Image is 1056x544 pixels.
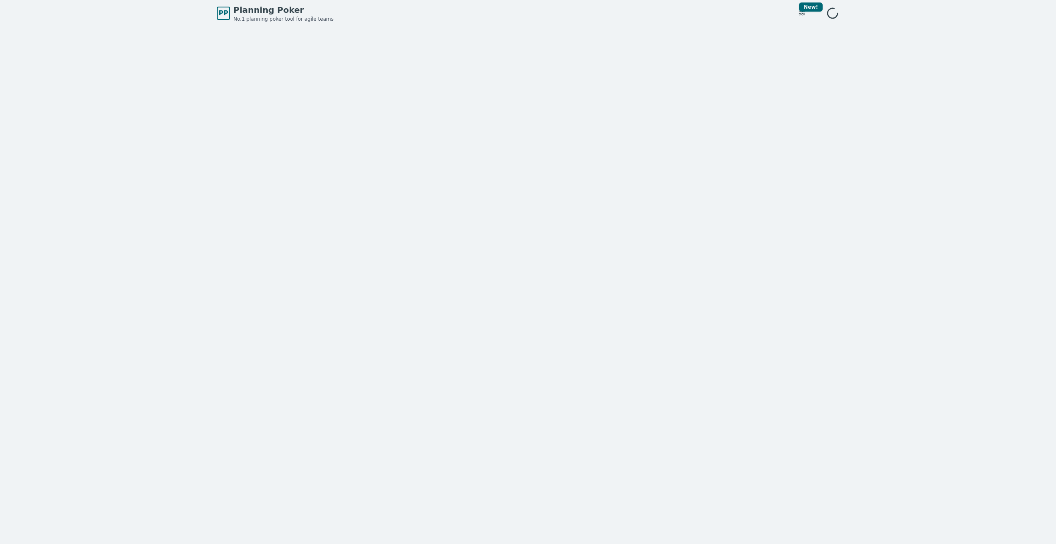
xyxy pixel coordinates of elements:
span: PP [218,8,228,18]
div: New! [799,2,823,12]
span: No.1 planning poker tool for agile teams [233,16,334,22]
button: New! [794,6,809,21]
a: PPPlanning PokerNo.1 planning poker tool for agile teams [217,4,334,22]
span: Planning Poker [233,4,334,16]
